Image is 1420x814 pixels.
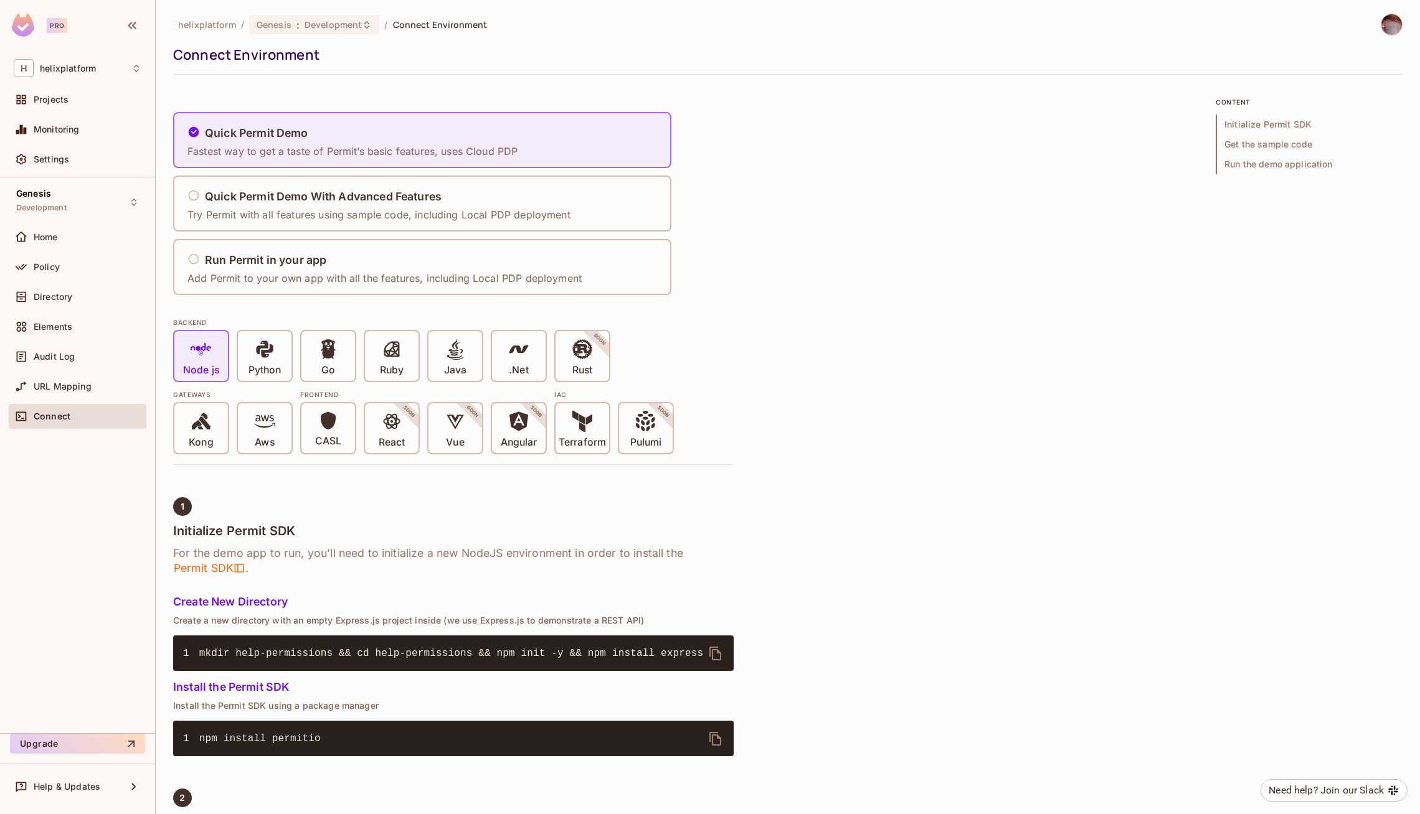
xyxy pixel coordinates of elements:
[34,232,58,242] span: Home
[446,436,464,449] p: Vue
[179,793,185,803] span: 2
[16,203,67,213] span: Development
[385,388,433,436] span: SOON
[40,63,96,73] span: Workspace: helixplatform
[14,59,34,77] span: H
[572,364,592,377] p: Rust
[34,411,70,421] span: Connect
[554,390,674,400] div: IAC
[34,782,100,792] span: Help & Updates
[205,127,308,139] h5: Quick Permit Demo
[296,20,300,30] span: :
[173,561,245,576] span: Permit SDK
[512,388,561,436] span: SOON
[321,364,335,377] p: Go
[639,388,688,436] span: SOON
[255,436,274,449] p: Aws
[181,502,184,512] span: 1
[34,262,60,272] span: Policy
[178,19,236,30] span: the active workspace
[173,523,734,538] h4: Initialize Permit SDK
[380,364,404,377] p: Ruby
[701,724,731,754] button: delete
[448,388,497,436] span: SOON
[1381,14,1402,35] img: David Earl
[187,208,570,222] p: Try Permit with all features using sample code, including Local PDP deployment
[1216,154,1403,174] span: Run the demo application
[189,436,213,449] p: Kong
[384,19,387,30] li: /
[1216,115,1403,134] span: Initialize Permit SDK
[173,615,734,625] p: Create a new directory with an empty Express.js project inside (we use Express.js to demonstrate ...
[559,436,606,449] p: Terraform
[183,364,219,377] p: Node js
[173,317,734,327] div: BACKEND
[393,19,488,30] span: Connect Environment
[173,681,734,693] h5: Install the Permit SDK
[1269,783,1384,798] div: Need help? Join our Slack
[16,189,51,199] span: Genesis
[575,316,624,364] span: SOON
[34,322,72,332] span: Elements
[1216,97,1403,107] p: content
[173,45,1396,64] div: Connect Environment
[379,436,405,449] p: React
[205,254,326,266] h5: Run Permit in your app
[34,154,69,164] span: Settings
[444,364,466,377] p: Java
[47,18,67,33] div: Pro
[10,734,145,754] button: Upgrade
[12,14,34,37] img: SReyMgAAAABJRU5ErkJggg==
[34,292,72,302] span: Directory
[300,390,547,400] div: Frontend
[509,364,528,377] p: .Net
[34,352,75,362] span: Audit Log
[183,731,199,746] span: 1
[501,436,537,449] p: Angular
[187,271,582,285] p: Add Permit to your own app with all the features, including Local PDP deployment
[630,436,661,449] p: Pulumi
[34,95,69,105] span: Projects
[305,19,362,30] span: Development
[34,124,80,134] span: Monitoring
[205,190,442,203] h5: Quick Permit Demo With Advanced Features
[173,390,293,400] div: Gateways
[1216,134,1403,154] span: Get the sample code
[173,546,734,576] h6: For the demo app to run, you’ll need to initialize a new NodeJS environment in order to install t...
[315,435,341,447] p: CASL
[187,144,518,158] p: Fastest way to get a taste of Permit’s basic features, uses Cloud PDP
[241,19,244,30] li: /
[173,596,734,608] h5: Create New Directory
[199,733,321,744] span: npm install permitio
[34,381,92,391] span: URL Mapping
[701,639,731,668] button: delete
[257,19,291,30] span: Genesis
[183,646,199,661] span: 1
[173,701,734,711] p: Install the Permit SDK using a package manager
[249,364,281,377] p: Python
[199,648,703,659] span: mkdir help-permissions && cd help-permissions && npm init -y && npm install express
